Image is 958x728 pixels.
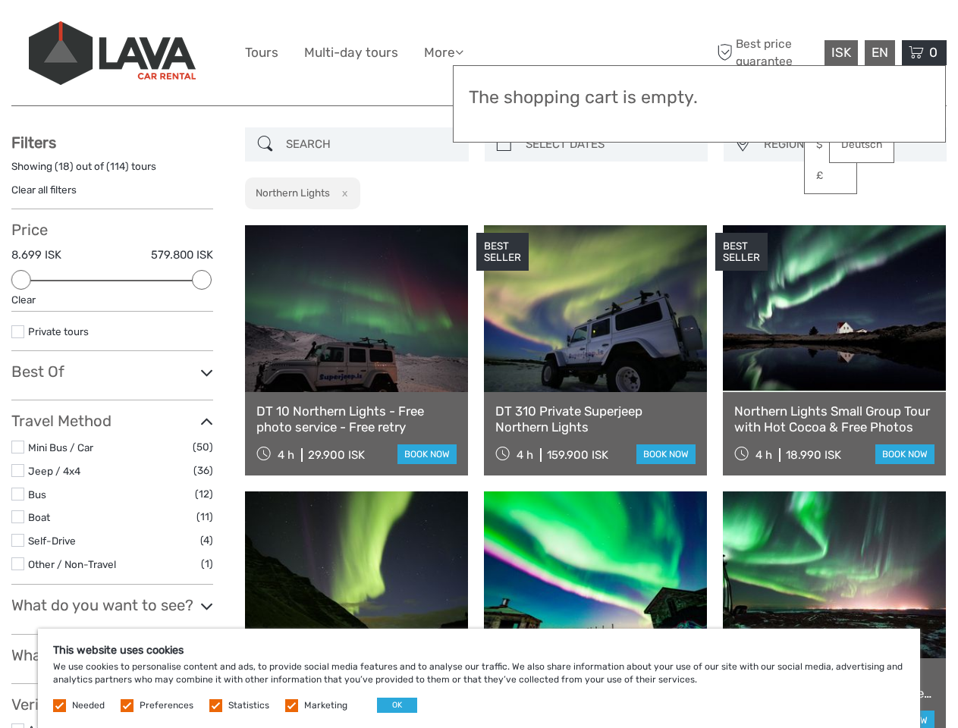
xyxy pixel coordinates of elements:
[304,699,347,712] label: Marketing
[11,133,56,152] strong: Filters
[193,438,213,456] span: (50)
[174,24,193,42] button: Open LiveChat chat widget
[11,159,213,183] div: Showing ( ) out of ( ) tours
[28,535,76,547] a: Self-Drive
[757,132,939,157] button: REGION / STARTS FROM
[110,159,125,174] label: 114
[805,162,856,190] a: £
[713,36,821,69] span: Best price guarantee
[11,695,213,714] h3: Verified Operators
[245,42,278,64] a: Tours
[11,221,213,239] h3: Price
[11,412,213,430] h3: Travel Method
[332,185,353,201] button: x
[11,247,61,263] label: 8.699 ISK
[29,21,196,85] img: 523-13fdf7b0-e410-4b32-8dc9-7907fc8d33f7_logo_big.jpg
[201,555,213,573] span: (1)
[520,131,700,158] input: SELECT DATES
[280,131,460,158] input: SEARCH
[38,629,920,728] div: We use cookies to personalise content and ads, to provide social media features and to analyse ou...
[875,444,934,464] a: book now
[53,644,905,657] h5: This website uses cookies
[805,131,856,158] a: $
[517,448,533,462] span: 4 h
[193,462,213,479] span: (36)
[755,448,772,462] span: 4 h
[256,187,330,199] h2: Northern Lights
[469,87,930,108] h3: The shopping cart is empty.
[28,558,116,570] a: Other / Non-Travel
[715,233,768,271] div: BEST SELLER
[28,488,46,500] a: Bus
[28,325,89,337] a: Private tours
[72,699,105,712] label: Needed
[830,131,894,158] a: Deutsch
[308,448,365,462] div: 29.900 ISK
[28,465,80,477] a: Jeep / 4x4
[256,403,457,435] a: DT 10 Northern Lights - Free photo service - Free retry
[195,485,213,503] span: (12)
[11,293,213,307] div: Clear
[831,45,851,60] span: ISK
[58,159,70,174] label: 18
[865,40,895,65] div: EN
[424,42,463,64] a: More
[476,233,529,271] div: BEST SELLER
[734,403,934,435] a: Northern Lights Small Group Tour with Hot Cocoa & Free Photos
[28,511,50,523] a: Boat
[547,448,608,462] div: 159.900 ISK
[151,247,213,263] label: 579.800 ISK
[304,42,398,64] a: Multi-day tours
[200,532,213,549] span: (4)
[21,27,171,39] p: We're away right now. Please check back later!
[28,441,93,453] a: Mini Bus / Car
[278,448,294,462] span: 4 h
[11,596,213,614] h3: What do you want to see?
[397,444,457,464] a: book now
[11,362,213,381] h3: Best Of
[927,45,940,60] span: 0
[228,699,269,712] label: Statistics
[11,184,77,196] a: Clear all filters
[140,699,193,712] label: Preferences
[196,508,213,526] span: (11)
[495,403,696,435] a: DT 310 Private Superjeep Northern Lights
[636,444,696,464] a: book now
[11,646,213,664] h3: What do you want to do?
[786,448,841,462] div: 18.990 ISK
[377,698,417,713] button: OK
